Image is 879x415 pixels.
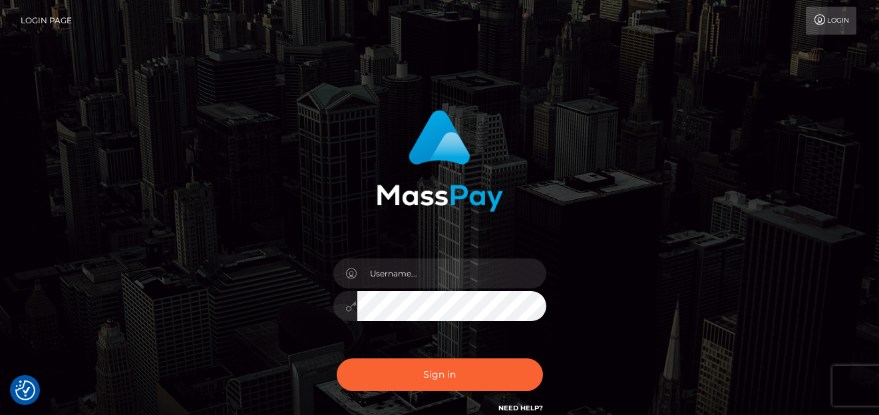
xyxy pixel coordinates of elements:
[498,404,543,412] a: Need Help?
[15,380,35,400] button: Consent Preferences
[15,380,35,400] img: Revisit consent button
[337,358,543,391] button: Sign in
[357,258,546,288] input: Username...
[377,110,503,212] img: MassPay Login
[806,7,856,35] a: Login
[21,7,72,35] a: Login Page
